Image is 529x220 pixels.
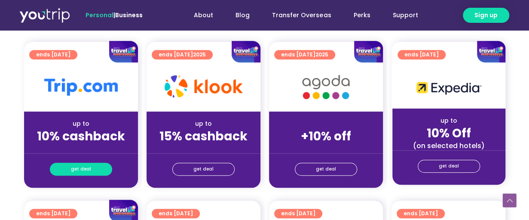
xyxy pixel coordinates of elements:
[159,209,193,218] span: ends [DATE]
[399,141,498,150] div: (on selected hotels)
[427,125,471,142] strong: 10% Off
[172,163,235,176] a: get deal
[153,144,254,153] div: (for stays only)
[439,160,459,172] span: get deal
[37,128,125,145] strong: 10% cashback
[318,119,334,128] span: up to
[404,209,438,218] span: ends [DATE]
[276,144,376,153] div: (for stays only)
[418,160,480,173] a: get deal
[342,7,381,23] a: Perks
[115,11,143,19] a: Business
[50,163,112,176] a: get deal
[86,11,143,19] span: |
[399,116,498,125] div: up to
[224,7,261,23] a: Blog
[31,144,131,153] div: (for stays only)
[159,128,248,145] strong: 15% cashback
[86,11,113,19] span: Personal
[381,7,429,23] a: Support
[193,163,214,175] span: get deal
[316,163,336,175] span: get deal
[295,163,357,176] a: get deal
[261,7,342,23] a: Transfer Overseas
[397,209,445,218] a: ends [DATE]
[183,7,224,23] a: About
[153,119,254,128] div: up to
[31,119,131,128] div: up to
[281,209,315,218] span: ends [DATE]
[71,163,91,175] span: get deal
[152,209,200,218] a: ends [DATE]
[301,128,351,145] strong: +10% off
[274,209,322,218] a: ends [DATE]
[474,11,498,20] span: Sign up
[166,7,429,23] nav: Menu
[463,8,509,23] a: Sign up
